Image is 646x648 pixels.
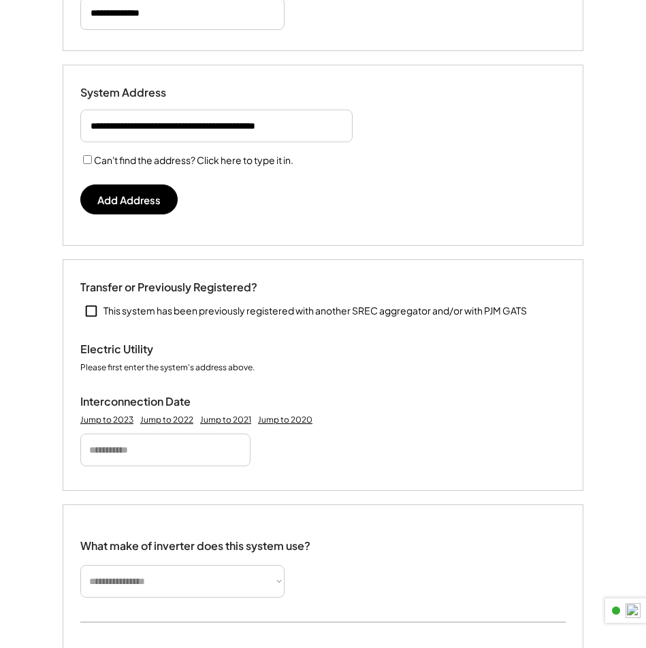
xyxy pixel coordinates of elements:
div: Interconnection Date [80,395,216,409]
div: Electric Utility [80,342,216,357]
button: Add Address [80,184,178,214]
div: Transfer or Previously Registered? [80,280,257,295]
div: Jump to 2021 [200,415,251,425]
div: Please first enter the system's address above. [80,362,255,374]
label: Can't find the address? Click here to type it in. [94,154,293,166]
div: Jump to 2020 [258,415,312,425]
div: System Address [80,86,216,100]
div: This system has been previously registered with another SREC aggregator and/or with PJM GATS [103,304,527,318]
div: Jump to 2022 [140,415,193,425]
div: What make of inverter does this system use? [80,525,310,556]
div: Jump to 2023 [80,415,133,425]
